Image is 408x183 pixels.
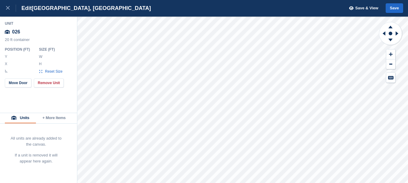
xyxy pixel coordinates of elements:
p: If a unit is removed it will appear here again. [10,152,62,164]
div: 026 [5,27,72,37]
button: Remove Unit [34,78,64,87]
img: angle-icn.0ed2eb85.svg [5,70,8,72]
label: Y [5,54,8,59]
div: Edit [GEOGRAPHIC_DATA], [GEOGRAPHIC_DATA] [16,5,151,12]
label: X [5,62,8,66]
span: Reset Size [45,69,63,74]
label: H [39,62,42,66]
div: Position ( FT ) [5,47,34,52]
label: W [39,54,42,59]
button: + More Items [36,113,72,123]
div: Size ( FT ) [39,47,66,52]
div: Unit [5,21,72,26]
button: Units [5,113,36,123]
button: Save & View [346,3,378,13]
button: Save [386,3,403,13]
button: Move Door [5,78,31,87]
div: 20 ft container [5,37,72,45]
button: Zoom Out [386,59,395,69]
span: Save & View [355,5,378,11]
button: Keyboard Shortcuts [386,73,395,83]
p: All units are already added to the canvas. [10,135,62,147]
button: Zoom In [386,49,395,59]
